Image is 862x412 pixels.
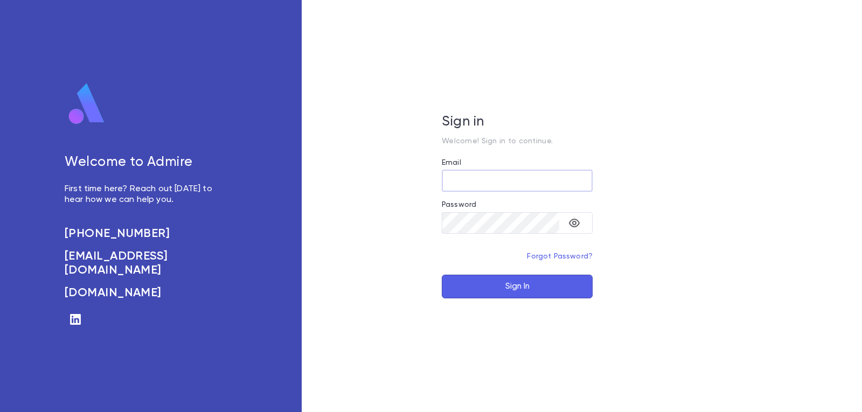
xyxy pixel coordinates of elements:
[442,200,476,209] label: Password
[442,275,593,298] button: Sign In
[65,286,224,300] a: [DOMAIN_NAME]
[65,227,224,241] a: [PHONE_NUMBER]
[564,212,585,234] button: toggle password visibility
[65,249,224,277] a: [EMAIL_ADDRESS][DOMAIN_NAME]
[65,82,109,125] img: logo
[65,184,224,205] p: First time here? Reach out [DATE] to hear how we can help you.
[527,253,593,260] a: Forgot Password?
[442,137,593,145] p: Welcome! Sign in to continue.
[442,114,593,130] h5: Sign in
[65,155,224,171] h5: Welcome to Admire
[442,158,461,167] label: Email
